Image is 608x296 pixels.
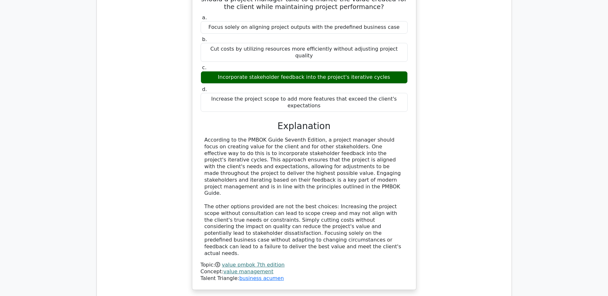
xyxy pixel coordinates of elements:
div: Talent Triangle: [201,262,408,282]
div: Topic: [201,262,408,268]
a: business acumen [239,275,284,281]
a: value management [223,268,273,275]
span: b. [202,36,207,42]
span: d. [202,86,207,92]
div: Increase the project scope to add more features that exceed the client's expectations [201,93,408,112]
div: Incorporate stakeholder feedback into the project's iterative cycles [201,71,408,84]
div: According to the PMBOK Guide Seventh Edition, a project manager should focus on creating value fo... [204,137,404,257]
div: Cut costs by utilizing resources more efficiently without adjusting project quality [201,43,408,62]
div: Concept: [201,268,408,275]
span: c. [202,64,207,70]
span: a. [202,14,207,21]
h3: Explanation [204,121,404,132]
a: value pmbok 7th edition [222,262,285,268]
div: Focus solely on aligning project outputs with the predefined business case [201,21,408,34]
